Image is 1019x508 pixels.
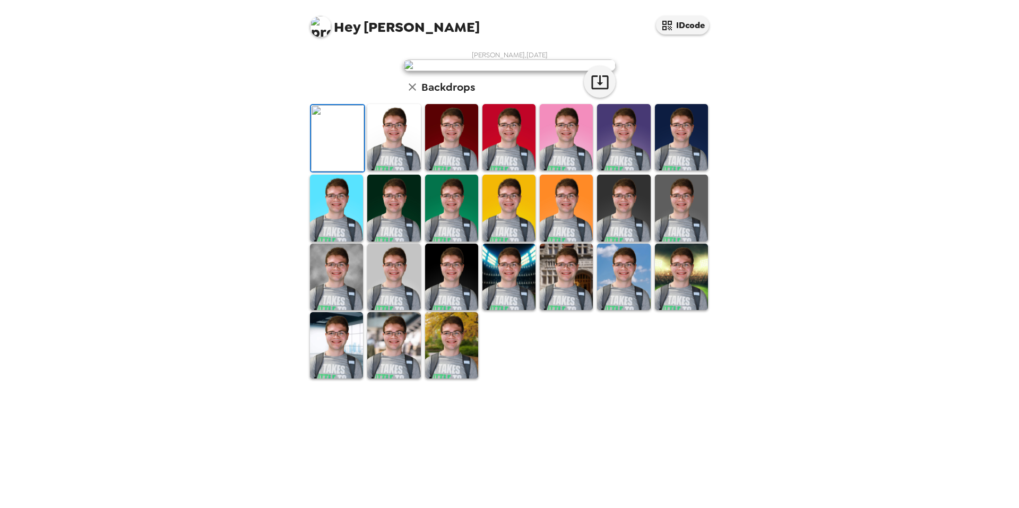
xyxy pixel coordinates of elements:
[334,18,360,37] span: Hey
[421,79,475,96] h6: Backdrops
[311,105,364,171] img: Original
[310,16,331,37] img: profile pic
[656,16,709,35] button: IDcode
[472,50,548,59] span: [PERSON_NAME] , [DATE]
[403,59,616,71] img: user
[310,11,480,35] span: [PERSON_NAME]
